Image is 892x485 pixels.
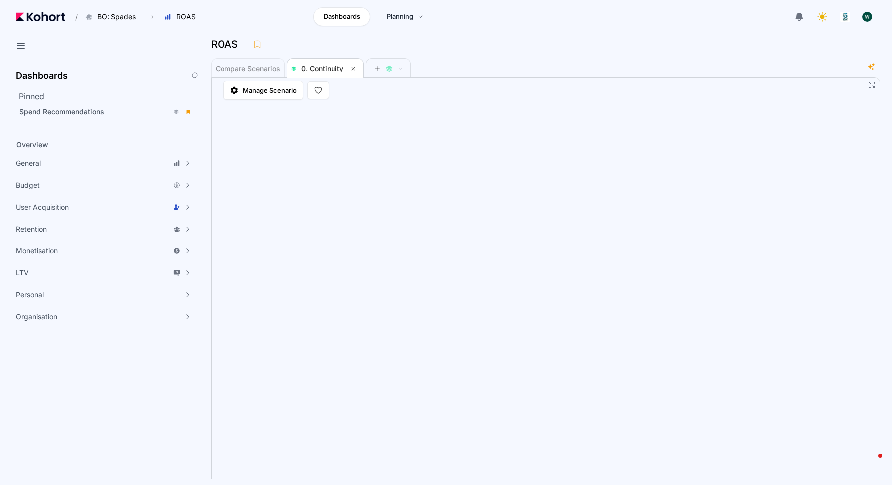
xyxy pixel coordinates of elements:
span: Compare Scenarios [216,65,280,72]
span: 0. Continuity [301,64,343,73]
iframe: Intercom live chat [858,451,882,475]
span: Overview [16,140,48,149]
span: Retention [16,224,47,234]
span: BO: Spades [97,12,136,22]
span: Personal [16,290,44,300]
a: Overview [13,137,182,152]
h3: ROAS [211,39,244,49]
span: Manage Scenario [243,85,297,95]
span: ROAS [176,12,196,22]
span: Planning [387,12,413,22]
a: Spend Recommendations [16,104,196,119]
span: › [149,13,156,21]
span: Monetisation [16,246,58,256]
span: Dashboards [324,12,360,22]
span: Spend Recommendations [19,107,104,116]
h2: Pinned [19,90,199,102]
img: logo_logo_images_1_20240607072359498299_20240828135028712857.jpeg [840,12,850,22]
h2: Dashboards [16,71,68,80]
a: Dashboards [313,7,370,26]
a: Planning [376,7,434,26]
span: Budget [16,180,40,190]
button: ROAS [159,8,206,25]
span: LTV [16,268,29,278]
button: Fullscreen [868,81,876,89]
span: General [16,158,41,168]
img: Kohort logo [16,12,65,21]
span: User Acquisition [16,202,69,212]
button: BO: Spades [80,8,146,25]
span: / [67,12,78,22]
a: Manage Scenario [223,81,303,100]
span: Organisation [16,312,57,322]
